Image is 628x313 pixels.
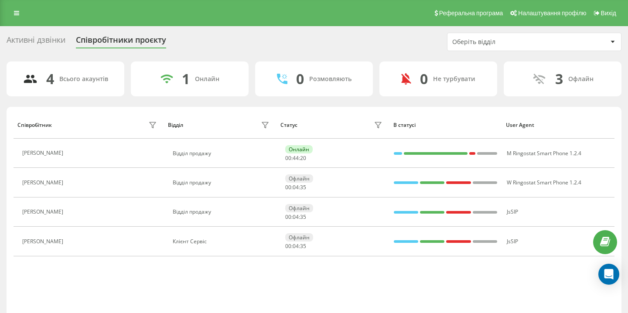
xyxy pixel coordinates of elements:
div: Офлайн [285,233,313,242]
span: Налаштування профілю [518,10,586,17]
div: Відділ продажу [173,150,272,156]
div: Офлайн [568,75,594,83]
span: Вихід [601,10,616,17]
div: Клієнт Сервіс [173,238,272,245]
span: 35 [300,184,306,191]
div: 0 [420,71,428,87]
div: [PERSON_NAME] [22,150,65,156]
div: В статусі [393,122,498,128]
div: [PERSON_NAME] [22,238,65,245]
span: 00 [285,242,291,250]
div: User Agent [506,122,611,128]
div: Співробітники проєкту [76,35,166,49]
div: : : [285,243,306,249]
div: 3 [555,71,563,87]
div: Всього акаунтів [59,75,108,83]
div: Офлайн [285,174,313,183]
div: [PERSON_NAME] [22,180,65,186]
div: : : [285,184,306,191]
div: 4 [46,71,54,87]
div: Онлайн [285,145,313,153]
div: 0 [296,71,304,87]
span: 35 [300,242,306,250]
div: Відділ продажу [173,209,272,215]
span: 20 [300,154,306,162]
span: 35 [300,213,306,221]
span: 00 [285,213,291,221]
span: 44 [293,154,299,162]
span: 04 [293,242,299,250]
div: Статус [280,122,297,128]
span: M Ringostat Smart Phone 1.2.4 [507,150,581,157]
div: Розмовляють [309,75,352,83]
div: Відділ [168,122,183,128]
div: Відділ продажу [173,180,272,186]
div: [PERSON_NAME] [22,209,65,215]
div: : : [285,155,306,161]
span: JsSIP [507,208,518,215]
div: Активні дзвінки [7,35,65,49]
div: Оберіть відділ [452,38,556,46]
div: Онлайн [195,75,219,83]
div: : : [285,214,306,220]
div: Співробітник [17,122,52,128]
div: Не турбувати [433,75,475,83]
span: 00 [285,154,291,162]
span: 04 [293,213,299,221]
span: W Ringostat Smart Phone 1.2.4 [507,179,581,186]
span: 04 [293,184,299,191]
div: Open Intercom Messenger [598,264,619,285]
span: 00 [285,184,291,191]
div: Офлайн [285,204,313,212]
span: JsSIP [507,238,518,245]
span: Реферальна програма [439,10,503,17]
div: 1 [182,71,190,87]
